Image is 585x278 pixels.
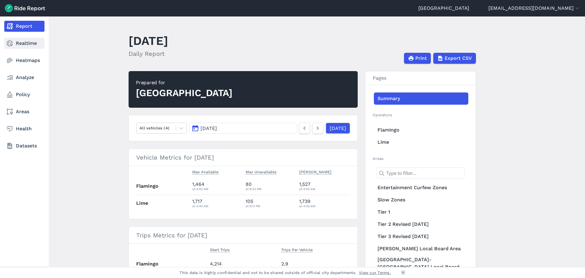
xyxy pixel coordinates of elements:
div: 1,527 [299,181,350,192]
a: Flamingo [374,124,468,136]
a: Lime [374,136,468,148]
a: Tier 3 Revised [DATE] [374,230,468,243]
div: 1,717 [192,198,241,209]
div: [GEOGRAPHIC_DATA] [136,86,232,100]
div: at 4:02 AM [192,186,241,192]
a: Entertainment Curfew Zones [374,182,468,194]
h3: Vehicle Metrics for [DATE] [129,149,357,166]
span: Export CSV [445,55,472,62]
button: [DATE] [189,123,296,134]
button: Export CSV [433,53,476,64]
a: Datasets [4,140,44,151]
a: Health [4,123,44,134]
a: [GEOGRAPHIC_DATA] [418,5,469,12]
button: [EMAIL_ADDRESS][DOMAIN_NAME] [488,5,580,12]
a: Slow Zones [374,194,468,206]
h2: Operators [373,112,468,118]
div: at 4:02 AM [299,186,350,192]
a: [PERSON_NAME] Local Board Area [374,243,468,255]
input: Type to filter... [376,168,465,179]
div: 105 [246,198,294,209]
a: Tier 1 [374,206,468,218]
a: Analyze [4,72,44,83]
a: [DATE] [326,123,350,134]
button: Max Unavailable [246,168,276,176]
a: Heatmaps [4,55,44,66]
div: at 8:33 PM [246,186,294,192]
th: Flamingo [136,256,207,273]
div: at 4:40 AM [299,203,350,209]
div: 1,739 [299,198,350,209]
button: Start Trips [210,246,230,254]
th: Lime [136,195,190,211]
a: Tier 2 Revised [DATE] [374,218,468,230]
a: Areas [4,106,44,117]
span: Start Trips [210,246,230,252]
a: Report [4,21,44,32]
span: Max Unavailable [246,168,276,175]
div: Prepared for [136,79,232,86]
div: 1,464 [192,181,241,192]
div: at 9:11 PM [246,203,294,209]
a: Summary [374,92,468,105]
span: Print [415,55,427,62]
span: Max Available [192,168,218,175]
h3: Pages [365,71,476,85]
td: 4,214 [207,256,279,273]
h2: Areas [373,156,468,161]
h3: Trips Metrics for [DATE] [129,227,357,244]
h2: Daily Report [129,49,168,58]
span: [DATE] [200,125,217,131]
button: [PERSON_NAME] [299,168,331,176]
a: View our Terms. [359,270,391,276]
h1: [DATE] [129,32,168,49]
a: Policy [4,89,44,100]
span: Trips Per Vehicle [281,246,313,252]
span: [PERSON_NAME] [299,168,331,175]
button: Trips Per Vehicle [281,246,313,254]
th: Flamingo [136,178,190,195]
button: Print [404,53,431,64]
td: 2.9 [279,256,350,273]
div: 80 [246,181,294,192]
div: at 4:40 AM [192,203,241,209]
a: Realtime [4,38,44,49]
img: Ride Report [5,4,45,12]
button: Max Available [192,168,218,176]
